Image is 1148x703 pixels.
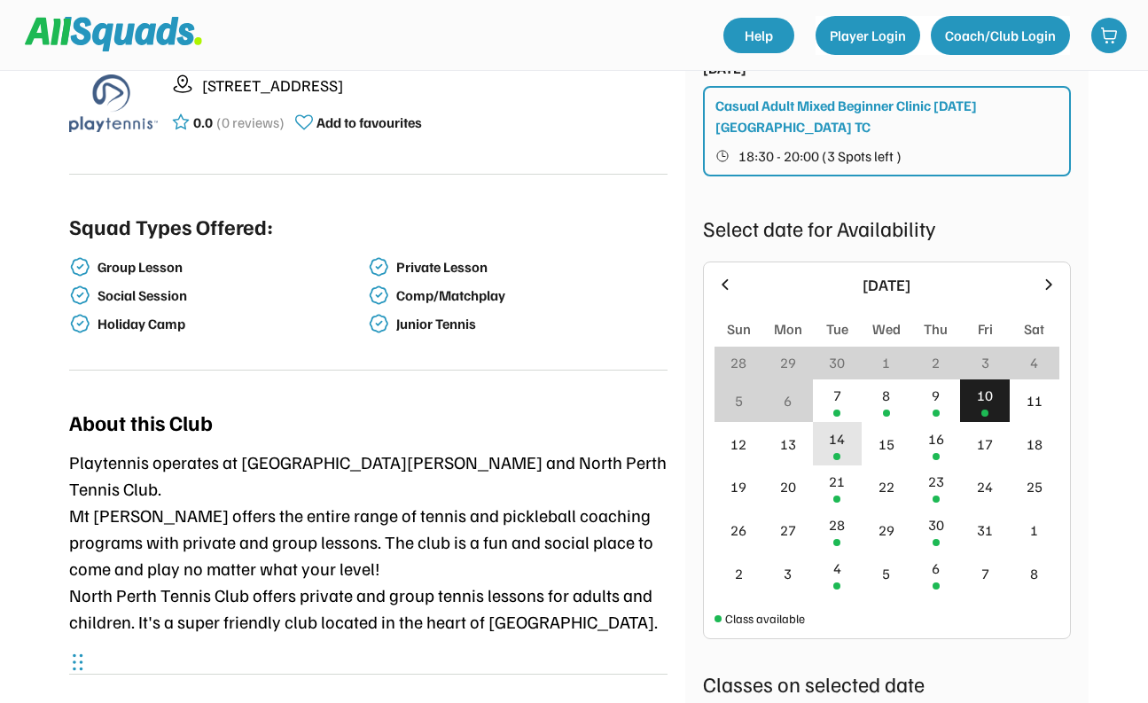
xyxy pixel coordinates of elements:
[1030,352,1038,373] div: 4
[829,471,845,492] div: 21
[735,563,743,584] div: 2
[829,428,845,449] div: 14
[932,558,940,579] div: 6
[368,313,389,334] img: check-verified-01.svg
[727,318,751,340] div: Sun
[69,210,273,242] div: Squad Types Offered:
[723,18,794,53] a: Help
[69,406,213,438] div: About this Club
[730,434,746,455] div: 12
[216,112,285,133] div: (0 reviews)
[816,16,920,55] button: Player Login
[981,352,989,373] div: 3
[932,352,940,373] div: 2
[715,145,1060,168] button: 18:30 - 20:00 (3 Spots left )
[928,514,944,535] div: 30
[977,434,993,455] div: 17
[69,313,90,334] img: check-verified-01.svg
[368,256,389,277] img: check-verified-01.svg
[745,273,1029,297] div: [DATE]
[784,563,792,584] div: 3
[780,352,796,373] div: 29
[730,352,746,373] div: 28
[368,285,389,306] img: check-verified-01.svg
[69,449,668,635] div: Playtennis operates at [GEOGRAPHIC_DATA][PERSON_NAME] and North Perth Tennis Club. Mt [PERSON_NAM...
[703,212,1071,244] div: Select date for Availability
[932,385,940,406] div: 9
[928,471,944,492] div: 23
[1100,27,1118,44] img: shopping-cart-01%20%281%29.svg
[1030,563,1038,584] div: 8
[735,390,743,411] div: 5
[872,318,901,340] div: Wed
[981,563,989,584] div: 7
[193,112,213,133] div: 0.0
[879,519,894,541] div: 29
[1030,519,1038,541] div: 1
[826,318,848,340] div: Tue
[978,318,993,340] div: Fri
[977,385,993,406] div: 10
[780,434,796,455] div: 13
[833,558,841,579] div: 4
[738,149,902,163] span: 18:30 - 20:00 (3 Spots left )
[928,428,944,449] div: 16
[882,385,890,406] div: 8
[730,476,746,497] div: 19
[703,668,1071,699] div: Classes on selected date
[98,259,365,276] div: Group Lesson
[202,74,668,98] div: [STREET_ADDRESS]
[69,59,158,147] img: playtennis%20blue%20logo%201.png
[98,287,365,304] div: Social Session
[780,476,796,497] div: 20
[725,609,805,628] div: Class available
[316,112,422,133] div: Add to favourites
[396,316,664,332] div: Junior Tennis
[69,285,90,306] img: check-verified-01.svg
[396,287,664,304] div: Comp/Matchplay
[882,352,890,373] div: 1
[784,390,792,411] div: 6
[924,318,948,340] div: Thu
[879,434,894,455] div: 15
[833,385,841,406] div: 7
[780,519,796,541] div: 27
[1027,390,1043,411] div: 11
[1024,318,1044,340] div: Sat
[1027,434,1043,455] div: 18
[882,563,890,584] div: 5
[98,316,365,332] div: Holiday Camp
[25,17,202,51] img: Squad%20Logo.svg
[977,519,993,541] div: 31
[829,514,845,535] div: 28
[715,95,1060,137] div: Casual Adult Mixed Beginner Clinic [DATE] [GEOGRAPHIC_DATA] TC
[774,318,802,340] div: Mon
[69,256,90,277] img: check-verified-01.svg
[829,352,845,373] div: 30
[730,519,746,541] div: 26
[1027,476,1043,497] div: 25
[396,259,664,276] div: Private Lesson
[977,476,993,497] div: 24
[879,476,894,497] div: 22
[931,16,1070,55] button: Coach/Club Login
